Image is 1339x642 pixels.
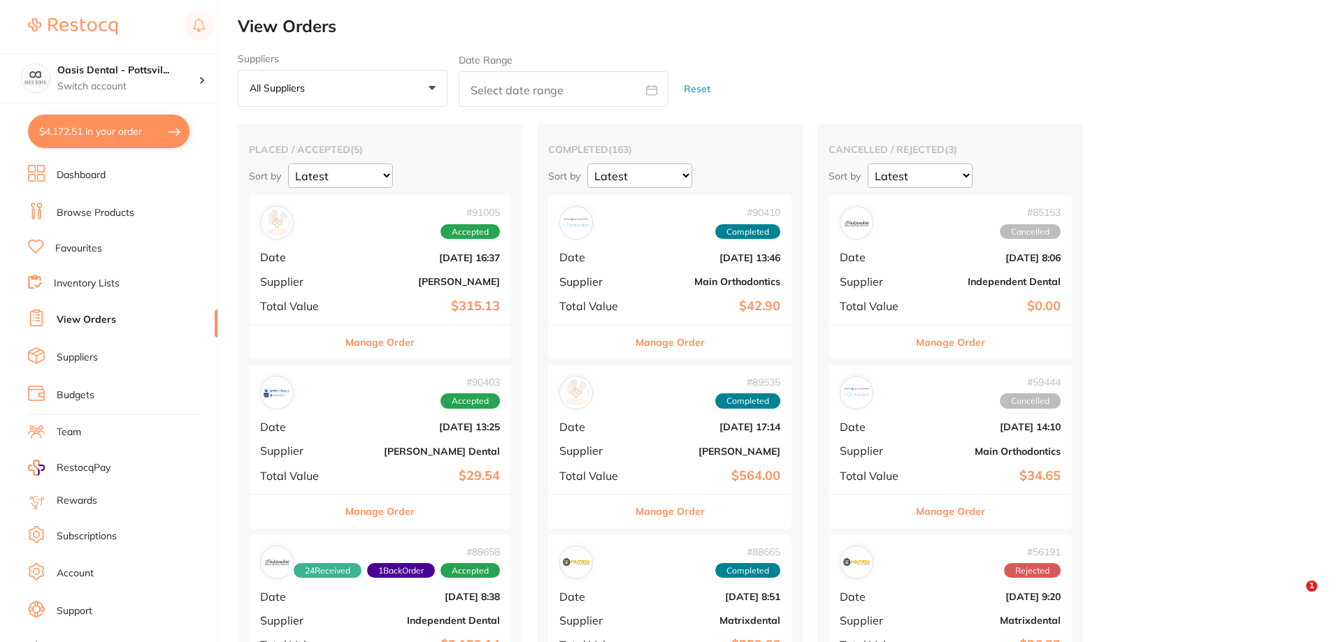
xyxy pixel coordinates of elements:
span: Received [294,563,361,578]
img: Main Orthodontics [843,379,870,406]
a: RestocqPay [28,460,110,476]
span: Back orders [367,563,435,578]
button: Manage Order [345,326,415,359]
a: Team [57,425,81,439]
a: Account [57,567,94,581]
span: # 88658 [294,546,500,557]
span: Total Value [840,469,910,482]
span: Total Value [559,300,629,312]
b: $564.00 [640,469,780,483]
span: Date [840,251,910,263]
img: Oasis Dental - Pottsville [22,64,50,92]
b: [DATE] 13:25 [348,421,500,432]
b: [PERSON_NAME] [640,446,780,457]
b: Matrixdental [921,615,1061,626]
span: 1 [1306,581,1317,592]
b: [DATE] 8:06 [921,252,1061,263]
span: Completed [715,393,780,409]
span: Supplier [559,444,629,457]
img: Matrixdental [563,549,589,576]
b: Independent Dental [921,276,1061,287]
h2: placed / accepted ( 5 ) [249,143,511,156]
button: Manage Order [916,326,985,359]
b: [DATE] 8:51 [640,591,780,602]
span: Supplier [840,614,910,627]
span: Date [559,421,629,433]
span: # 90403 [441,377,500,388]
span: Cancelled [1000,224,1061,240]
h4: Oasis Dental - Pottsville [57,64,199,78]
b: Matrixdental [640,615,780,626]
button: All suppliers [238,70,447,108]
span: Date [260,421,336,433]
span: Supplier [559,275,629,288]
span: # 88665 [715,546,780,557]
button: Manage Order [345,495,415,528]
span: Total Value [260,469,336,482]
img: Matrixdental [843,549,870,576]
b: $29.54 [348,469,500,483]
button: $4,172.51 in your order [28,115,189,148]
a: View Orders [57,313,116,327]
button: Reset [680,71,715,108]
b: [DATE] 8:38 [348,591,500,602]
span: # 90410 [715,207,780,218]
b: Main Orthodontics [921,446,1061,457]
span: Supplier [260,275,336,288]
span: Supplier [260,444,336,457]
span: RestocqPay [57,461,110,475]
button: Manage Order [636,495,705,528]
b: $42.90 [640,299,780,314]
img: RestocqPay [28,460,45,476]
b: [DATE] 17:14 [640,421,780,432]
img: Henry Schein Halas [563,379,589,406]
span: Accepted [441,563,500,578]
a: Inventory Lists [54,277,120,291]
span: Date [840,421,910,433]
span: # 91005 [441,207,500,218]
span: Supplier [260,614,336,627]
span: Completed [715,224,780,240]
input: Select date range [459,71,668,107]
span: Accepted [441,224,500,240]
b: Main Orthodontics [640,276,780,287]
img: Henry Schein Halas [264,210,290,236]
span: # 85153 [1000,207,1061,218]
p: Sort by [548,170,580,182]
p: Sort by [829,170,861,182]
a: Dashboard [57,168,106,182]
span: Total Value [260,300,336,312]
a: Budgets [57,388,94,402]
h2: View Orders [238,17,1339,36]
p: Sort by [249,170,281,182]
img: Main Orthodontics [563,210,589,236]
a: Favourites [55,242,102,256]
span: Cancelled [1000,393,1061,409]
b: [PERSON_NAME] [348,276,500,287]
img: Erskine Dental [264,379,290,406]
span: # 89535 [715,377,780,388]
iframe: Intercom live chat [1277,581,1311,614]
a: Restocq Logo [28,10,117,43]
a: Browse Products [57,206,134,220]
b: $315.13 [348,299,500,314]
span: Rejected [1004,563,1061,578]
a: Support [57,604,92,618]
a: Rewards [57,494,97,508]
img: Independent Dental [264,549,290,576]
b: [DATE] 14:10 [921,421,1061,432]
span: Total Value [840,300,910,312]
span: # 59444 [1000,377,1061,388]
span: Date [559,590,629,603]
div: Erskine Dental#90403AcceptedDate[DATE] 13:25Supplier[PERSON_NAME] DentalTotal Value$29.54Manage O... [249,365,511,529]
label: Suppliers [238,53,447,64]
div: Henry Schein Halas#91005AcceptedDate[DATE] 16:37Supplier[PERSON_NAME]Total Value$315.13Manage Order [249,195,511,359]
b: [PERSON_NAME] Dental [348,446,500,457]
img: Restocq Logo [28,18,117,35]
button: Manage Order [636,326,705,359]
p: All suppliers [250,82,310,94]
b: [DATE] 13:46 [640,252,780,263]
span: Supplier [840,444,910,457]
b: $34.65 [921,469,1061,483]
button: Manage Order [916,495,985,528]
